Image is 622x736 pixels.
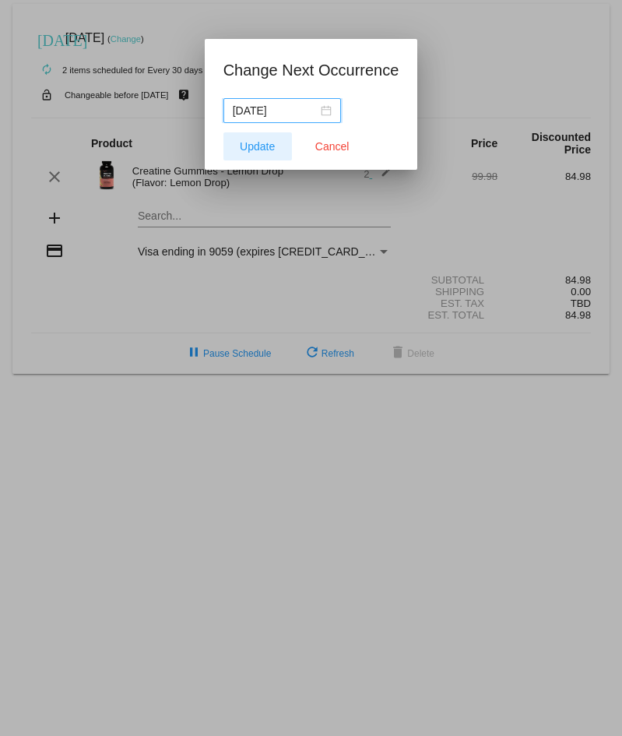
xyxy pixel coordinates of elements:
span: Cancel [315,140,350,153]
button: Close dialog [298,132,367,160]
button: Update [223,132,292,160]
span: Update [240,140,275,153]
h1: Change Next Occurrence [223,58,399,83]
input: Select date [233,102,318,119]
